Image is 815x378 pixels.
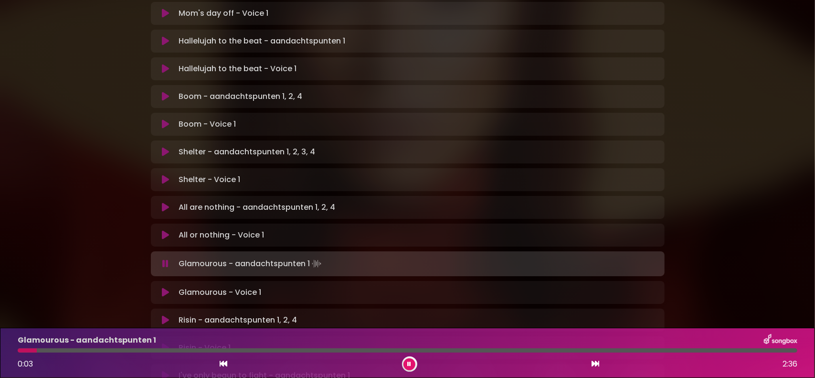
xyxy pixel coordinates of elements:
p: Shelter - Voice 1 [179,174,240,185]
p: Risin - aandachtspunten 1, 2, 4 [179,314,297,326]
p: All are nothing - aandachtspunten 1, 2, 4 [179,202,335,213]
p: Hallelujah to the beat - Voice 1 [179,63,296,75]
p: Hallelujah to the beat - aandachtspunten 1 [179,35,345,47]
p: All or nothing - Voice 1 [179,229,264,241]
img: waveform4.gif [310,257,323,270]
p: Glamourous - aandachtspunten 1 [179,257,323,270]
span: 0:03 [18,358,33,369]
p: Glamourous - aandachtspunten 1 [18,335,156,346]
p: Boom - Voice 1 [179,119,236,130]
span: 2:36 [783,358,797,370]
p: Glamourous - Voice 1 [179,287,261,298]
p: Boom - aandachtspunten 1, 2, 4 [179,91,302,102]
p: Shelter - aandachtspunten 1, 2, 3, 4 [179,146,315,158]
p: Mom's day off - Voice 1 [179,8,268,19]
img: songbox-logo-white.png [764,334,797,346]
